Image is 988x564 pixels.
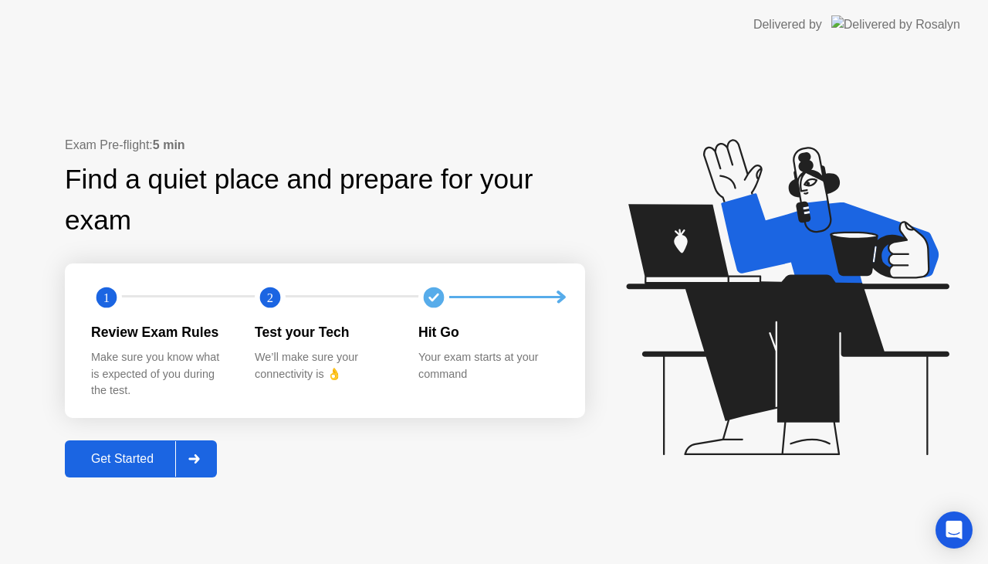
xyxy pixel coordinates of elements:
div: Exam Pre-flight: [65,136,585,155]
div: Your exam starts at your command [418,349,557,382]
div: Test your Tech [255,322,394,342]
div: Open Intercom Messenger [936,511,973,549]
b: 5 min [153,138,185,151]
div: Review Exam Rules [91,322,230,342]
img: Delivered by Rosalyn [831,15,960,33]
text: 1 [103,290,110,304]
div: Hit Go [418,322,557,342]
div: Get Started [69,452,175,466]
text: 2 [267,290,273,304]
div: Delivered by [753,15,822,34]
div: Find a quiet place and prepare for your exam [65,159,585,241]
div: We’ll make sure your connectivity is 👌 [255,349,394,382]
button: Get Started [65,440,217,477]
div: Make sure you know what is expected of you during the test. [91,349,230,399]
